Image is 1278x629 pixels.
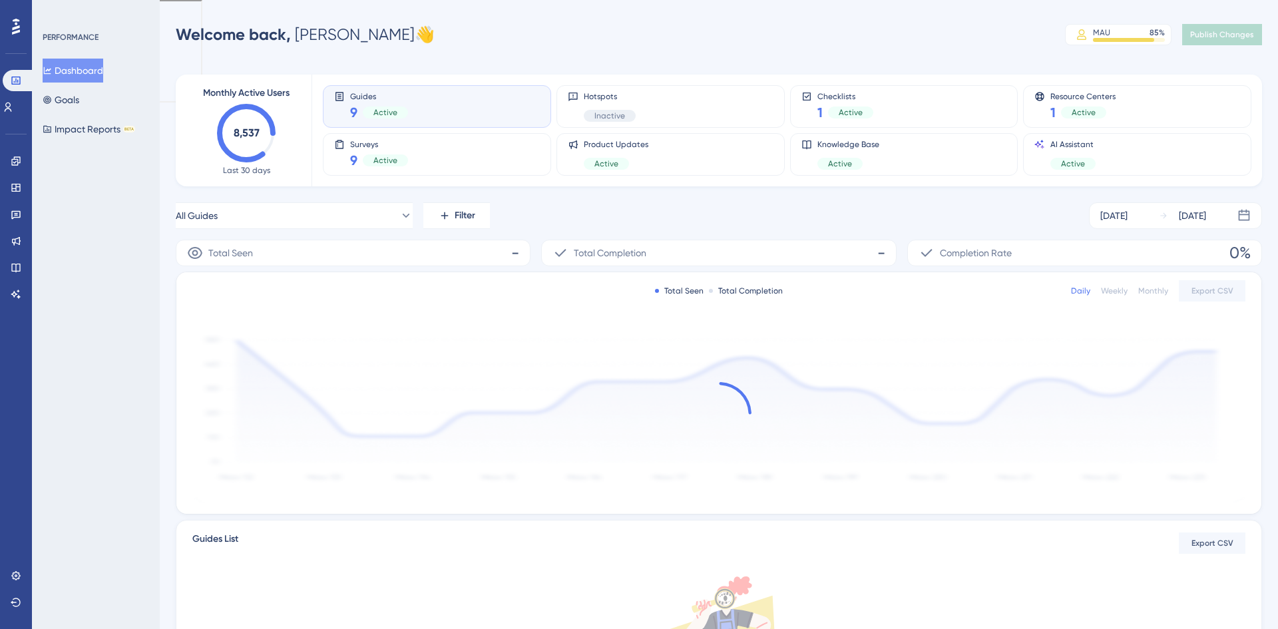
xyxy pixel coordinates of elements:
span: Monthly Active Users [203,85,290,101]
div: BETA [123,126,135,132]
span: Active [839,107,863,118]
button: All Guides [176,202,413,229]
span: 1 [1050,103,1056,122]
span: 9 [350,151,357,170]
div: MAU [1093,27,1110,38]
span: Export CSV [1191,538,1233,548]
div: PERFORMANCE [43,32,99,43]
button: Export CSV [1179,532,1245,554]
button: Export CSV [1179,280,1245,302]
span: Active [1061,158,1085,169]
span: 9 [350,103,357,122]
span: Checklists [817,91,873,101]
span: Active [1072,107,1096,118]
span: All Guides [176,208,218,224]
span: Surveys [350,139,408,148]
span: 1 [817,103,823,122]
span: Active [594,158,618,169]
button: Publish Changes [1182,24,1262,45]
span: - [511,242,519,264]
button: Dashboard [43,59,103,83]
span: Welcome back, [176,25,291,44]
span: Knowledge Base [817,139,879,150]
div: Total Seen [655,286,704,296]
span: Guides [350,91,408,101]
div: Monthly [1138,286,1168,296]
span: Active [373,155,397,166]
button: Filter [423,202,490,229]
div: 85 % [1150,27,1165,38]
div: Weekly [1101,286,1128,296]
div: [DATE] [1100,208,1128,224]
span: Publish Changes [1190,29,1254,40]
span: Last 30 days [223,165,270,176]
span: Total Seen [208,245,253,261]
span: - [877,242,885,264]
span: Export CSV [1191,286,1233,296]
text: 8,537 [234,126,260,139]
span: Hotspots [584,91,636,102]
span: Active [828,158,852,169]
span: Product Updates [584,139,648,150]
span: AI Assistant [1050,139,1096,150]
div: Daily [1071,286,1090,296]
span: Inactive [594,110,625,121]
button: Impact ReportsBETA [43,117,135,141]
button: Goals [43,88,79,112]
div: [PERSON_NAME] 👋 [176,24,435,45]
span: Total Completion [574,245,646,261]
span: Resource Centers [1050,91,1116,101]
div: [DATE] [1179,208,1206,224]
span: Active [373,107,397,118]
span: Completion Rate [940,245,1012,261]
span: Guides List [192,531,238,555]
span: Filter [455,208,475,224]
div: Total Completion [709,286,783,296]
span: 0% [1229,242,1251,264]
